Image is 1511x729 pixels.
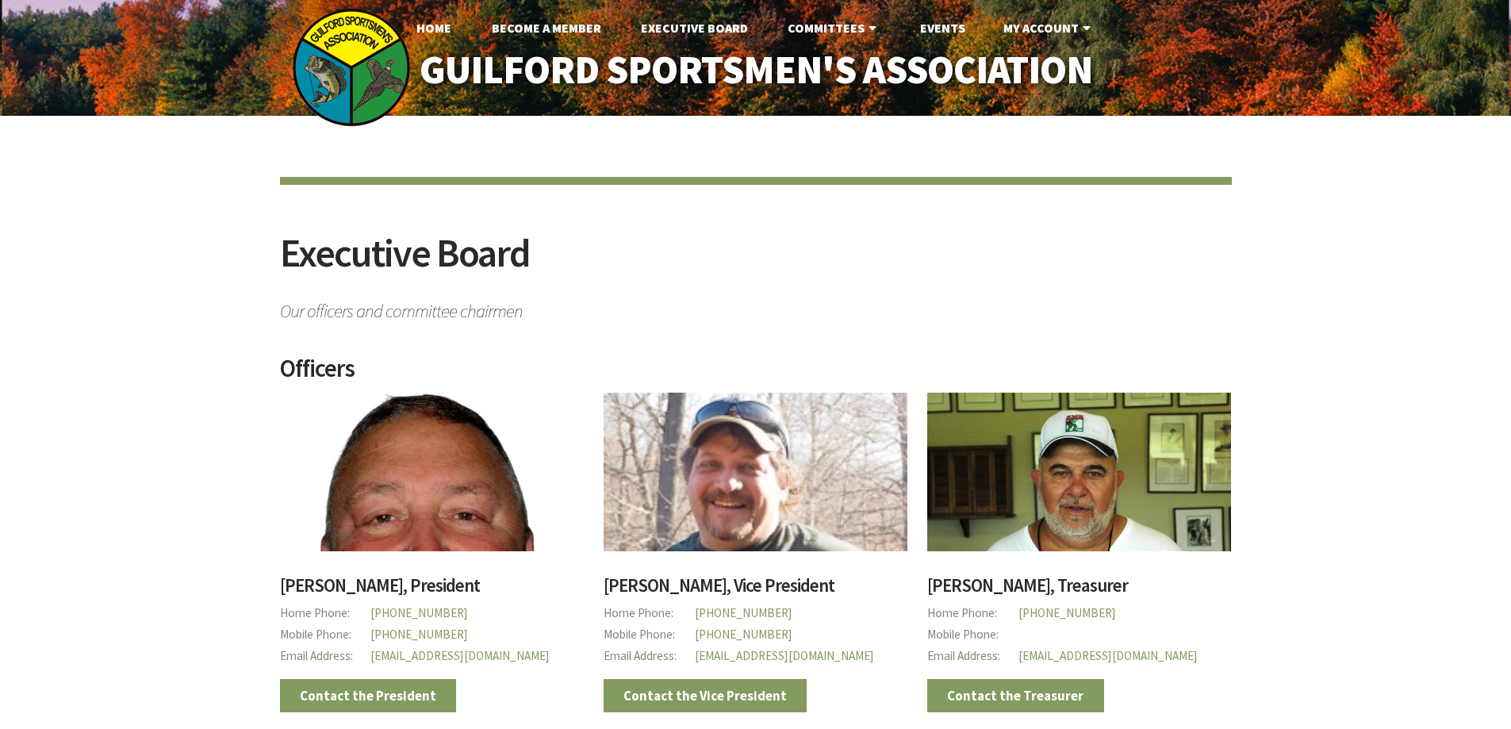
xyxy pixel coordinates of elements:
[927,576,1231,604] h3: [PERSON_NAME], Treasurer
[604,646,695,667] span: Email Address
[479,12,614,44] a: Become A Member
[927,646,1018,667] span: Email Address
[280,646,371,667] span: Email Address
[1018,648,1198,663] a: [EMAIL_ADDRESS][DOMAIN_NAME]
[280,624,371,646] span: Mobile Phone
[370,627,468,642] a: [PHONE_NUMBER]
[907,12,978,44] a: Events
[604,576,907,604] h3: [PERSON_NAME], Vice President
[628,12,761,44] a: Executive Board
[280,603,371,624] span: Home Phone
[695,627,792,642] a: [PHONE_NUMBER]
[385,36,1126,104] a: Guilford Sportsmen's Association
[927,603,1018,624] span: Home Phone
[695,605,792,620] a: [PHONE_NUMBER]
[280,356,1232,393] h2: Officers
[370,648,550,663] a: [EMAIL_ADDRESS][DOMAIN_NAME]
[280,679,457,712] a: Contact the President
[280,233,1232,293] h2: Executive Board
[927,624,1018,646] span: Mobile Phone
[604,603,695,624] span: Home Phone
[370,605,468,620] a: [PHONE_NUMBER]
[775,12,893,44] a: Committees
[292,8,411,127] img: logo_sm.png
[927,679,1104,712] a: Contact the Treasurer
[404,12,464,44] a: Home
[280,576,584,604] h3: [PERSON_NAME], President
[1018,605,1116,620] a: [PHONE_NUMBER]
[991,12,1107,44] a: My Account
[604,624,695,646] span: Mobile Phone
[695,648,874,663] a: [EMAIL_ADDRESS][DOMAIN_NAME]
[604,679,807,712] a: Contact the Vice President
[280,293,1232,320] span: Our officers and committee chairmen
